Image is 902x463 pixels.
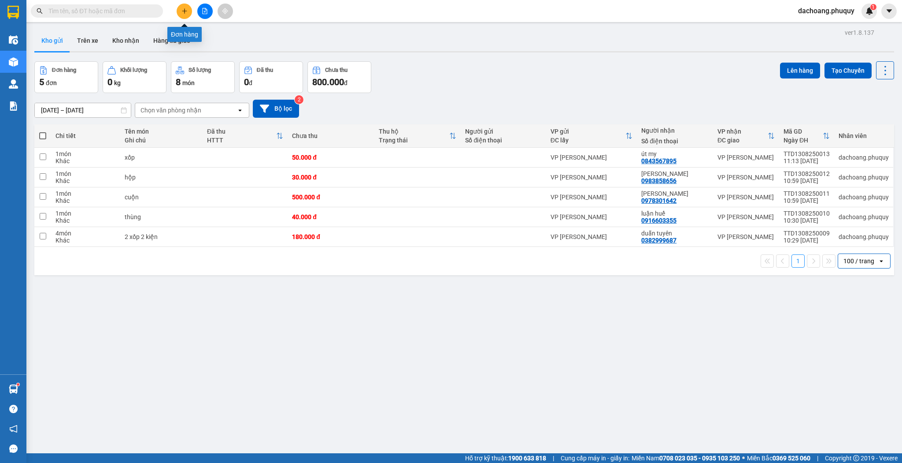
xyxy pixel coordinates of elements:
span: đ [249,79,252,86]
div: TTD1308250011 [784,190,830,197]
div: thùng [125,213,198,220]
span: đơn [46,79,57,86]
span: | [817,453,818,463]
div: Số điện thoại [465,137,541,144]
span: dachoang.phuquy [791,5,861,16]
div: Chọn văn phòng nhận [140,106,201,115]
div: 1 món [55,190,116,197]
div: út my [641,150,709,157]
div: VP [PERSON_NAME] [551,174,632,181]
span: món [182,79,195,86]
button: Kho nhận [105,30,146,51]
div: Chưa thu [292,132,370,139]
div: VP [PERSON_NAME] [717,233,775,240]
div: 40.000 đ [292,213,370,220]
div: 10:30 [DATE] [784,217,830,224]
span: copyright [853,455,859,461]
span: notification [9,425,18,433]
div: 500.000 đ [292,194,370,201]
div: dachoang.phuquy [839,213,889,220]
input: Select a date range. [35,103,131,117]
button: Kho gửi [34,30,70,51]
button: Hàng đã giao [146,30,197,51]
th: Toggle SortBy [713,124,779,148]
div: VP [PERSON_NAME] [717,154,775,161]
div: Khác [55,217,116,224]
div: 10:59 [DATE] [784,197,830,204]
span: 800.000 [312,77,344,87]
div: VP [PERSON_NAME] [551,194,632,201]
div: VP nhận [717,128,768,135]
div: 0843567895 [641,157,676,164]
button: aim [218,4,233,19]
span: question-circle [9,405,18,413]
div: 180.000 đ [292,233,370,240]
div: Đã thu [257,67,273,73]
div: Đã thu [207,128,276,135]
div: Đơn hàng [52,67,76,73]
div: Người nhận [641,127,709,134]
div: 50.000 đ [292,154,370,161]
span: Hỗ trợ kỹ thuật: [465,453,546,463]
div: 2 xốp 2 kiện [125,233,198,240]
img: warehouse-icon [9,35,18,45]
div: Khác [55,177,116,184]
input: Tìm tên, số ĐT hoặc mã đơn [48,6,152,16]
button: Trên xe [70,30,105,51]
div: ver 1.8.137 [845,28,874,37]
div: cuộn [125,194,198,201]
div: Mã GD [784,128,823,135]
div: dachoang.phuquy [839,174,889,181]
span: Miền Bắc [747,453,810,463]
div: 0916603355 [641,217,676,224]
span: 8 [176,77,181,87]
div: TTD1308250010 [784,210,830,217]
th: Toggle SortBy [779,124,834,148]
button: caret-down [881,4,897,19]
div: VP [PERSON_NAME] [717,174,775,181]
div: ĐC lấy [551,137,625,144]
div: Trạng thái [379,137,450,144]
div: Chi tiết [55,132,116,139]
span: file-add [202,8,208,14]
span: 5 [39,77,44,87]
button: 1 [791,254,805,268]
div: hộp [125,174,198,181]
span: kg [114,79,121,86]
div: dương thanh [641,170,709,177]
div: 4 món [55,230,116,237]
span: 0 [107,77,112,87]
div: xốp [125,154,198,161]
sup: 1 [17,383,19,386]
span: search [37,8,43,14]
span: ⚪️ [742,456,745,460]
div: HTTT [207,137,276,144]
div: 100 / trang [843,257,874,265]
sup: 2 [295,95,303,104]
span: message [9,444,18,453]
div: TTD1308250013 [784,150,830,157]
span: 0 [244,77,249,87]
span: 1 [872,4,875,10]
div: Số điện thoại [641,138,709,145]
button: Đã thu0đ [239,61,303,93]
div: Người gửi [465,128,541,135]
div: duẫn tuyên [641,230,709,237]
button: Lên hàng [780,63,820,78]
button: Chưa thu800.000đ [307,61,371,93]
svg: open [237,107,244,114]
span: Miền Nam [632,453,740,463]
div: 1 món [55,170,116,177]
span: | [553,453,554,463]
div: Tên món [125,128,198,135]
div: TTD1308250012 [784,170,830,177]
div: 10:29 [DATE] [784,237,830,244]
div: VP [PERSON_NAME] [551,154,632,161]
button: Tạo Chuyến [824,63,872,78]
div: VP [PERSON_NAME] [551,213,632,220]
div: Ngày ĐH [784,137,823,144]
div: Khác [55,237,116,244]
div: 0978301642 [641,197,676,204]
button: Khối lượng0kg [103,61,166,93]
div: 30.000 đ [292,174,370,181]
